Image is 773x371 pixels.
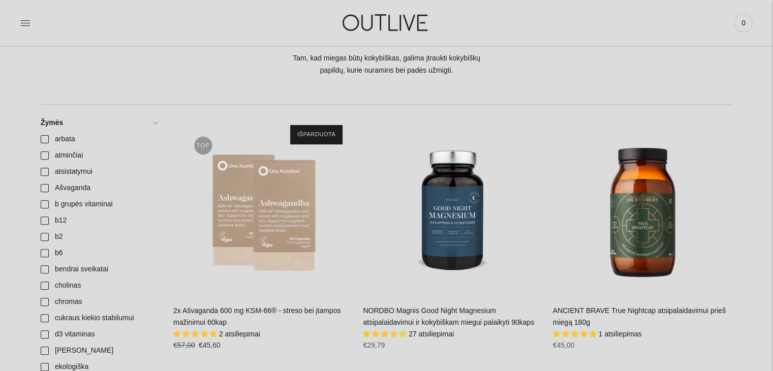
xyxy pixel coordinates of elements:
a: bendrai sveikatai [35,261,163,277]
a: b6 [35,245,163,261]
a: arbata [35,131,163,147]
span: 1 atsiliepimas [599,330,642,338]
span: €29,79 [363,341,385,349]
a: 0 [734,12,753,34]
a: Žymės [35,115,163,131]
span: 5.00 stars [553,330,599,338]
img: OUTLIVE [323,5,450,40]
span: 2 atsiliepimai [219,330,260,338]
a: d3 vitaminas [35,326,163,343]
span: €45,60 [199,341,221,349]
a: b2 [35,229,163,245]
s: €57,00 [173,341,195,349]
a: cukraus kiekio stabilumui [35,310,163,326]
a: cholinas [35,277,163,294]
a: ANCIENT BRAVE True Nightcap atsipalaidavimui prieš miegą 180g [553,306,726,327]
span: 4.67 stars [363,330,409,338]
a: 2x Ašvaganda 600 mg KSM-66® - streso bei įtampos mažinimui 60kap [173,306,341,327]
a: atsistatymui [35,164,163,180]
a: b12 [35,212,163,229]
a: b grupės vitaminai [35,196,163,212]
a: NORDBO Magnis Good Night Magnesium atsipalaidavimui ir kokybiškam miegui palaikyti 90kaps [363,115,542,294]
a: chromas [35,294,163,310]
span: €45,00 [553,341,575,349]
span: 27 atsiliepimai [409,330,454,338]
span: 5.00 stars [173,330,219,338]
a: ANCIENT BRAVE True Nightcap atsipalaidavimui prieš miegą 180g [553,115,732,294]
a: 2x Ašvaganda 600 mg KSM-66® - streso bei įtampos mažinimui 60kap [173,115,353,294]
span: 0 [736,16,751,30]
a: NORDBO Magnis Good Night Magnesium atsipalaidavimui ir kokybiškam miegui palaikyti 90kaps [363,306,534,327]
a: [PERSON_NAME] [35,343,163,359]
a: atminčiai [35,147,163,164]
a: Ašvaganda [35,180,163,196]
